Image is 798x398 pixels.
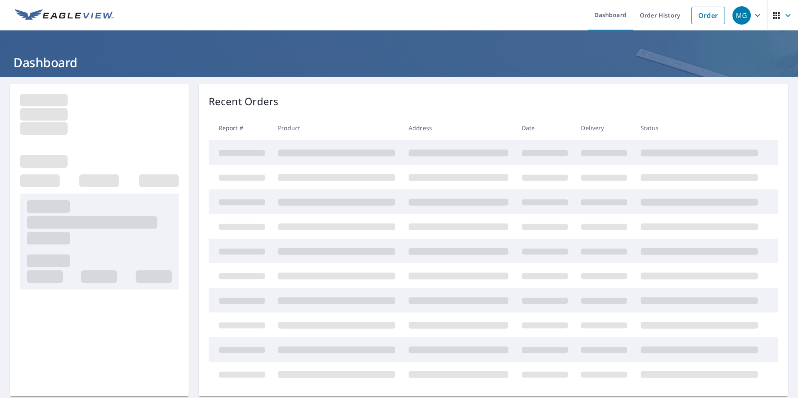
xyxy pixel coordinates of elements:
h1: Dashboard [10,54,788,71]
div: MG [732,6,751,25]
th: Report # [209,116,272,140]
a: Order [691,7,725,24]
th: Address [402,116,515,140]
th: Delivery [574,116,634,140]
img: EV Logo [15,9,114,22]
th: Product [271,116,402,140]
p: Recent Orders [209,94,279,109]
th: Status [634,116,765,140]
th: Date [515,116,575,140]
